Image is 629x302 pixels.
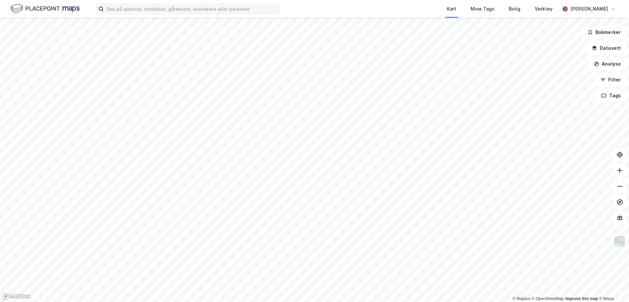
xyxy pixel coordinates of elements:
iframe: Chat Widget [596,270,629,302]
div: Bolig [509,5,520,13]
input: Søk på adresse, matrikkel, gårdeiere, leietakere eller personer [104,4,280,14]
img: logo.f888ab2527a4732fd821a326f86c7f29.svg [11,3,80,15]
div: Kart [447,5,456,13]
div: Mine Tags [471,5,494,13]
div: Kontrollprogram for chat [596,270,629,302]
div: Verktøy [535,5,553,13]
div: [PERSON_NAME] [570,5,608,13]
